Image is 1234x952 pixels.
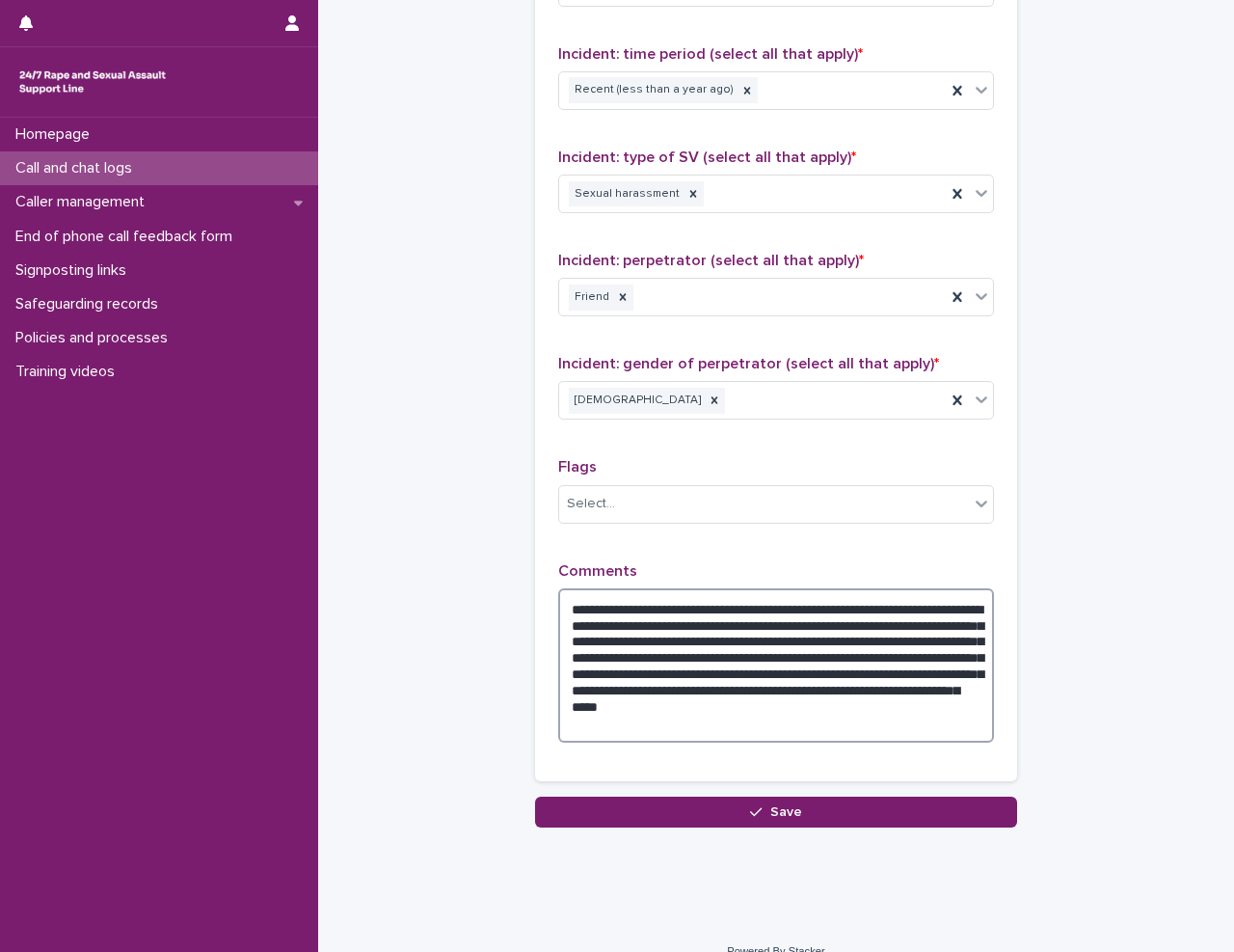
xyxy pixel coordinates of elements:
p: Training videos [8,363,130,381]
div: [DEMOGRAPHIC_DATA] [569,388,704,414]
p: Caller management [8,193,160,211]
div: Recent (less than a year ago) [569,77,737,103]
span: Comments [558,563,637,579]
p: Homepage [8,125,105,144]
div: Select... [567,494,615,514]
p: Safeguarding records [8,295,174,313]
div: Sexual harassment [569,181,683,207]
img: rhQMoQhaT3yELyF149Cw [15,63,170,101]
span: Incident: time period (select all that apply) [558,46,863,62]
span: Incident: type of SV (select all that apply) [558,150,856,165]
p: End of phone call feedback form [8,228,248,246]
p: Call and chat logs [8,159,148,177]
span: Incident: gender of perpetrator (select all that apply) [558,356,939,371]
span: Incident: perpetrator (select all that apply) [558,253,864,268]
span: Save [770,805,802,819]
button: Save [535,797,1017,828]
div: Friend [569,285,612,311]
p: Policies and processes [8,329,183,347]
p: Signposting links [8,261,142,280]
span: Flags [558,459,597,475]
